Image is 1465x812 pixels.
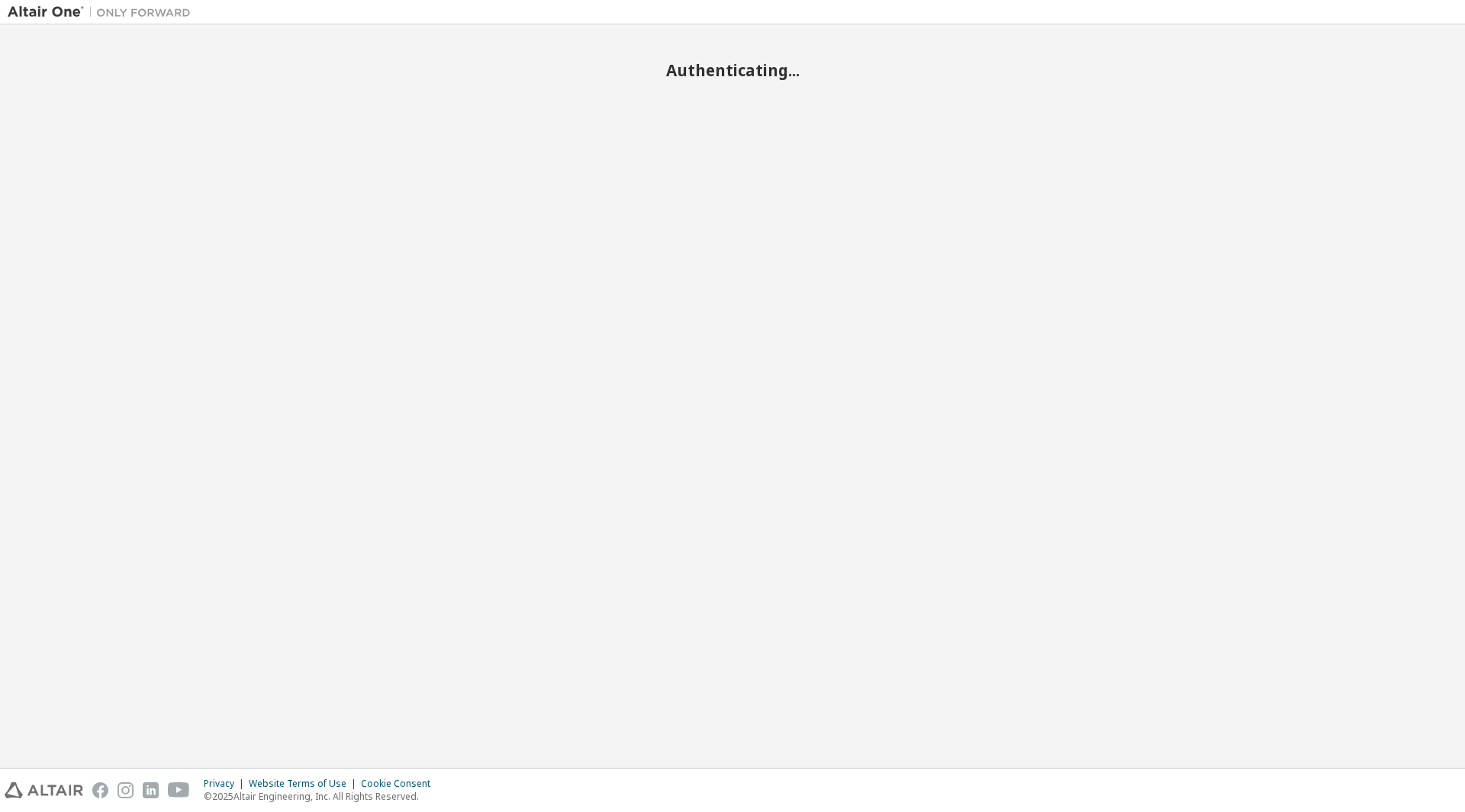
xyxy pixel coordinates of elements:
p: © 2025 Altair Engineering, Inc. All Rights Reserved. [204,790,439,803]
img: linkedin.svg [143,782,159,798]
h2: Authenticating... [8,60,1457,80]
div: Cookie Consent [361,778,439,790]
div: Website Terms of Use [249,778,361,790]
div: Privacy [204,778,249,790]
img: altair_logo.svg [5,782,83,798]
img: Altair One [8,5,198,20]
img: instagram.svg [118,782,134,798]
img: youtube.svg [168,782,190,798]
img: facebook.svg [92,782,108,798]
